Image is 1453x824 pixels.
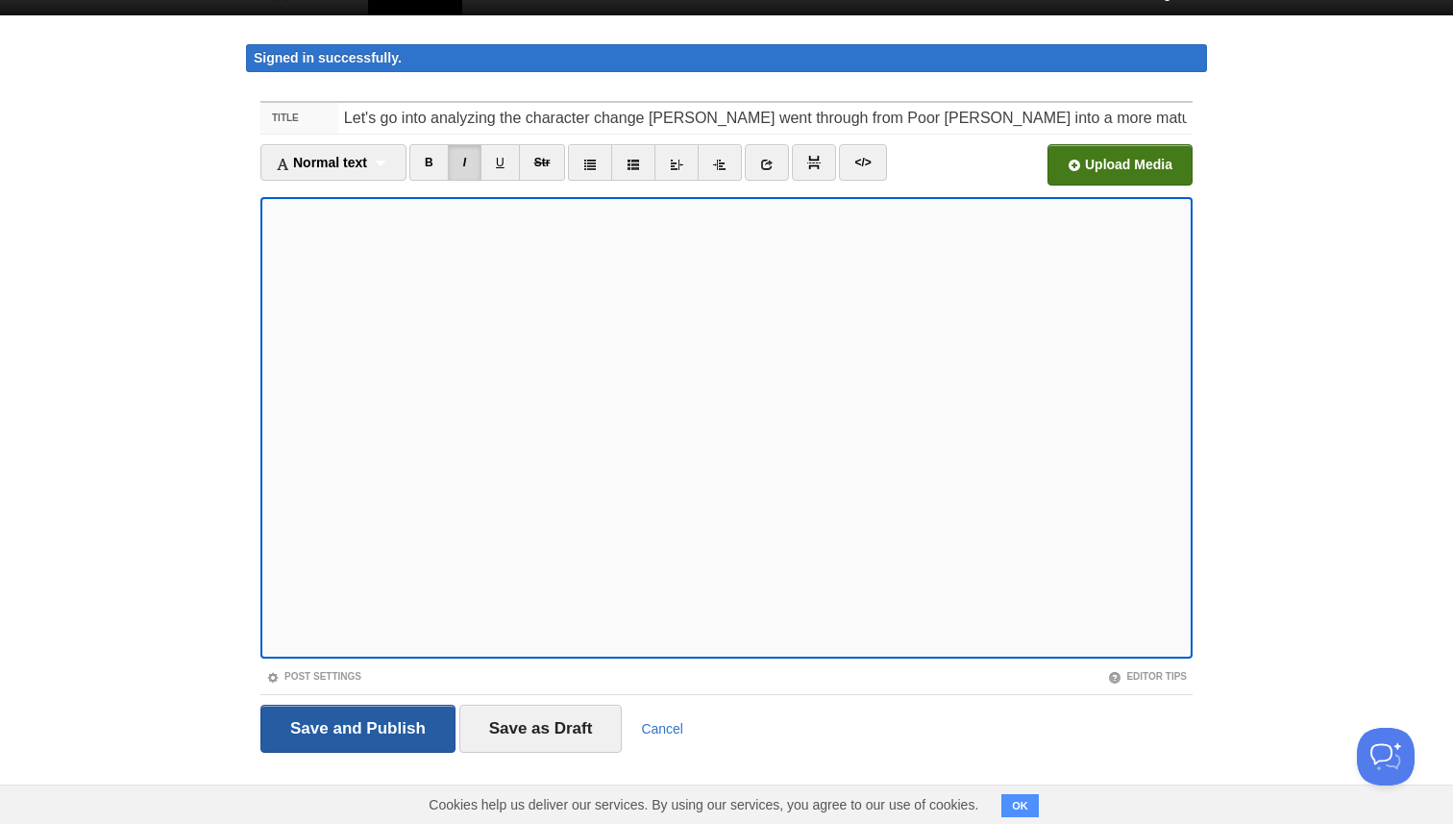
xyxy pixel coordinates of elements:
[409,144,449,181] a: B
[807,156,821,169] img: pagebreak-icon.png
[534,156,551,169] del: Str
[1357,728,1415,786] iframe: Help Scout Beacon - Open
[246,44,1207,72] div: Signed in successfully.
[409,786,997,824] span: Cookies help us deliver our services. By using our services, you agree to our use of cookies.
[480,144,520,181] a: U
[448,144,481,181] a: I
[839,144,886,181] a: </>
[641,721,683,737] a: Cancel
[1001,794,1039,817] button: OK
[276,155,367,170] span: Normal text
[1108,671,1187,682] a: Editor Tips
[266,671,361,682] a: Post Settings
[519,144,566,181] a: Str
[260,705,456,753] input: Save and Publish
[260,103,338,134] label: Title
[459,705,623,753] input: Save as Draft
